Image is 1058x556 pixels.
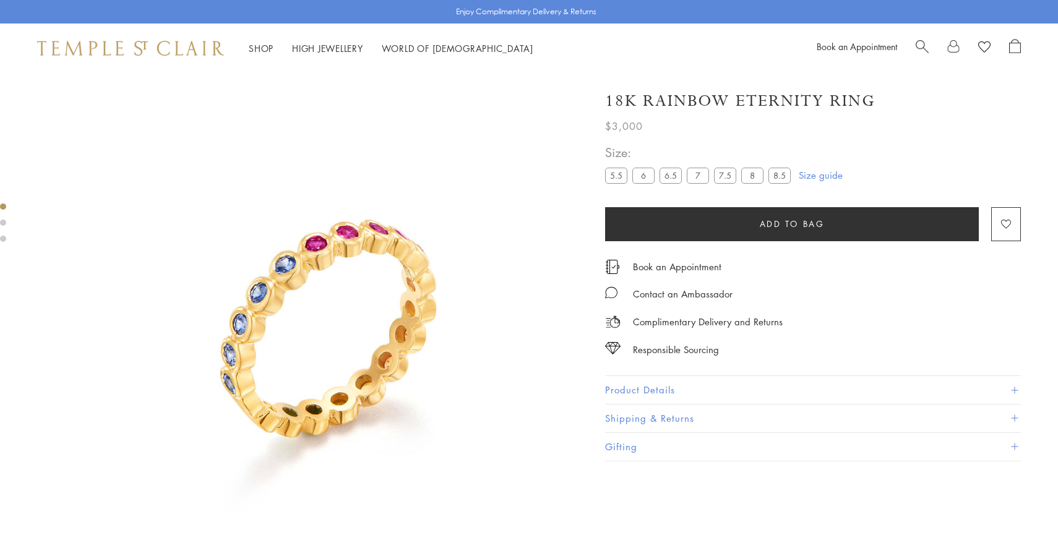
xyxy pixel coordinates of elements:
[292,42,363,54] a: High JewelleryHigh Jewellery
[605,433,1021,461] button: Gifting
[660,168,682,183] label: 6.5
[37,41,224,56] img: Temple St. Clair
[760,217,825,231] span: Add to bag
[1009,39,1021,58] a: Open Shopping Bag
[605,168,627,183] label: 5.5
[605,207,979,241] button: Add to bag
[633,260,721,273] a: Book an Appointment
[605,260,620,274] img: icon_appointment.svg
[741,168,763,183] label: 8
[605,142,796,163] span: Size:
[605,404,1021,432] button: Shipping & Returns
[456,6,596,18] p: Enjoy Complimentary Delivery & Returns
[817,40,897,53] a: Book an Appointment
[605,376,1021,404] button: Product Details
[605,90,875,112] h1: 18K Rainbow Eternity Ring
[632,168,655,183] label: 6
[605,342,621,354] img: icon_sourcing.svg
[382,42,533,54] a: World of [DEMOGRAPHIC_DATA]World of [DEMOGRAPHIC_DATA]
[714,168,736,183] label: 7.5
[799,169,843,181] a: Size guide
[605,118,643,134] span: $3,000
[916,39,929,58] a: Search
[633,342,719,357] div: Responsible Sourcing
[633,286,733,302] div: Contact an Ambassador
[633,314,783,330] p: Complimentary Delivery and Returns
[687,168,709,183] label: 7
[605,286,617,299] img: MessageIcon-01_2.svg
[978,39,991,58] a: View Wishlist
[249,42,273,54] a: ShopShop
[605,314,621,330] img: icon_delivery.svg
[249,41,533,56] nav: Main navigation
[768,168,791,183] label: 8.5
